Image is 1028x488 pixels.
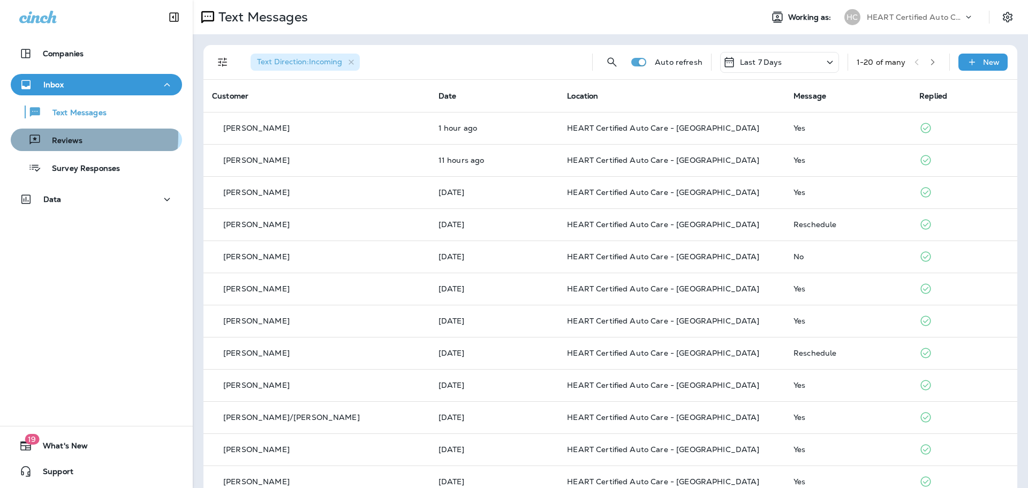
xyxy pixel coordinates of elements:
span: What's New [32,441,88,454]
p: Aug 27, 2025 09:23 AM [439,220,550,229]
p: Data [43,195,62,204]
p: Companies [43,49,84,58]
span: HEART Certified Auto Care - [GEOGRAPHIC_DATA] [567,348,759,358]
span: HEART Certified Auto Care - [GEOGRAPHIC_DATA] [567,412,759,422]
span: Customer [212,91,248,101]
p: [PERSON_NAME] [223,445,290,454]
button: Settings [998,7,1017,27]
div: Yes [793,124,902,132]
button: Support [11,461,182,482]
span: HEART Certified Auto Care - [GEOGRAPHIC_DATA] [567,380,759,390]
div: Yes [793,156,902,164]
button: Reviews [11,129,182,151]
p: Aug 27, 2025 09:46 AM [439,188,550,197]
span: HEART Certified Auto Care - [GEOGRAPHIC_DATA] [567,477,759,486]
p: Aug 26, 2025 11:04 AM [439,445,550,454]
p: Aug 27, 2025 09:05 AM [439,284,550,293]
div: Reschedule [793,349,902,357]
span: Text Direction : Incoming [257,57,342,66]
button: Survey Responses [11,156,182,179]
p: [PERSON_NAME] [223,220,290,229]
p: Text Messages [214,9,308,25]
div: 1 - 20 of many [857,58,906,66]
div: Text Direction:Incoming [251,54,360,71]
span: Support [32,467,73,480]
div: HC [844,9,860,25]
span: HEART Certified Auto Care - [GEOGRAPHIC_DATA] [567,155,759,165]
p: New [983,58,1000,66]
p: Text Messages [42,108,107,118]
span: HEART Certified Auto Care - [GEOGRAPHIC_DATA] [567,252,759,261]
span: HEART Certified Auto Care - [GEOGRAPHIC_DATA] [567,123,759,133]
div: Yes [793,477,902,486]
span: Message [793,91,826,101]
p: [PERSON_NAME] [223,124,290,132]
p: [PERSON_NAME]/[PERSON_NAME] [223,413,360,422]
p: Auto refresh [655,58,702,66]
button: 19What's New [11,435,182,456]
p: Last 7 Days [740,58,782,66]
div: Yes [793,445,902,454]
p: Aug 26, 2025 11:39 AM [439,413,550,422]
button: Companies [11,43,182,64]
p: HEART Certified Auto Care [867,13,963,21]
div: Yes [793,317,902,325]
div: Yes [793,413,902,422]
p: Survey Responses [41,164,120,174]
button: Search Messages [601,51,623,73]
button: Filters [212,51,233,73]
span: Working as: [788,13,834,22]
span: HEART Certified Auto Care - [GEOGRAPHIC_DATA] [567,187,759,197]
span: HEART Certified Auto Care - [GEOGRAPHIC_DATA] [567,445,759,454]
span: HEART Certified Auto Care - [GEOGRAPHIC_DATA] [567,220,759,229]
div: No [793,252,902,261]
p: Aug 27, 2025 09:03 AM [439,349,550,357]
span: Date [439,91,457,101]
p: Aug 27, 2025 11:32 PM [439,156,550,164]
p: [PERSON_NAME] [223,188,290,197]
button: Collapse Sidebar [159,6,189,28]
p: Reviews [41,136,82,146]
span: HEART Certified Auto Care - [GEOGRAPHIC_DATA] [567,316,759,326]
p: [PERSON_NAME] [223,252,290,261]
button: Text Messages [11,101,182,123]
p: Aug 28, 2025 09:10 AM [439,124,550,132]
p: Aug 27, 2025 09:04 AM [439,317,550,325]
span: HEART Certified Auto Care - [GEOGRAPHIC_DATA] [567,284,759,294]
div: Yes [793,284,902,293]
span: Replied [919,91,947,101]
p: Inbox [43,80,64,89]
p: [PERSON_NAME] [223,284,290,293]
p: [PERSON_NAME] [223,349,290,357]
button: Inbox [11,74,182,95]
span: 19 [25,434,39,445]
p: Aug 27, 2025 09:05 AM [439,252,550,261]
p: Aug 26, 2025 10:30 AM [439,477,550,486]
p: [PERSON_NAME] [223,156,290,164]
p: [PERSON_NAME] [223,381,290,389]
p: [PERSON_NAME] [223,477,290,486]
span: Location [567,91,598,101]
div: Yes [793,188,902,197]
div: Yes [793,381,902,389]
button: Data [11,189,182,210]
div: Reschedule [793,220,902,229]
p: [PERSON_NAME] [223,317,290,325]
p: Aug 26, 2025 12:50 PM [439,381,550,389]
